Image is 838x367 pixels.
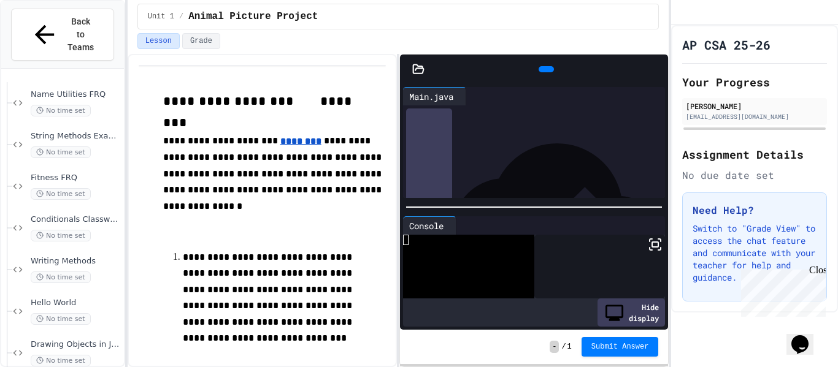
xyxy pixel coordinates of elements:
span: Conditionals Classwork [31,214,121,225]
div: Chat with us now!Close [5,5,85,78]
iframe: chat widget [786,318,826,355]
span: String Methods Examples [31,131,121,142]
div: [EMAIL_ADDRESS][DOMAIN_NAME] [686,112,823,121]
div: Hide display [598,298,665,327]
span: Writing Methods [31,256,121,267]
span: Hello World [31,298,121,308]
div: [PERSON_NAME] [686,100,823,112]
span: Fitness FRQ [31,173,121,183]
span: 1 [567,342,572,352]
span: No time set [31,271,91,283]
span: Unit 1 [148,12,174,21]
div: History [406,108,452,318]
p: Switch to "Grade View" to access the chat feature and communicate with your teacher for help and ... [693,222,817,284]
span: / [561,342,566,352]
span: No time set [31,313,91,325]
span: - [550,341,559,353]
h3: Need Help? [693,203,817,218]
span: No time set [31,355,91,366]
span: No time set [31,146,91,158]
h2: Your Progress [682,74,827,91]
span: No time set [31,230,91,241]
h2: Assignment Details [682,146,827,163]
span: Animal Picture Project [188,9,318,24]
span: Drawing Objects in Java - HW Playposit Code [31,339,121,350]
span: Back to Teams [66,15,95,54]
span: / [179,12,183,21]
div: Main.java [403,87,466,105]
span: Submit Answer [591,342,649,352]
div: No due date set [682,168,827,183]
div: Main.java [403,90,459,103]
span: No time set [31,188,91,200]
div: Console [403,216,456,235]
div: Console [403,219,450,232]
span: No time set [31,105,91,116]
h1: AP CSA 25-26 [682,36,771,53]
button: Submit Answer [582,337,659,357]
span: Name Utilities FRQ [31,89,121,100]
button: Back to Teams [11,9,114,61]
button: Lesson [137,33,180,49]
button: Grade [182,33,220,49]
iframe: chat widget [736,265,826,317]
